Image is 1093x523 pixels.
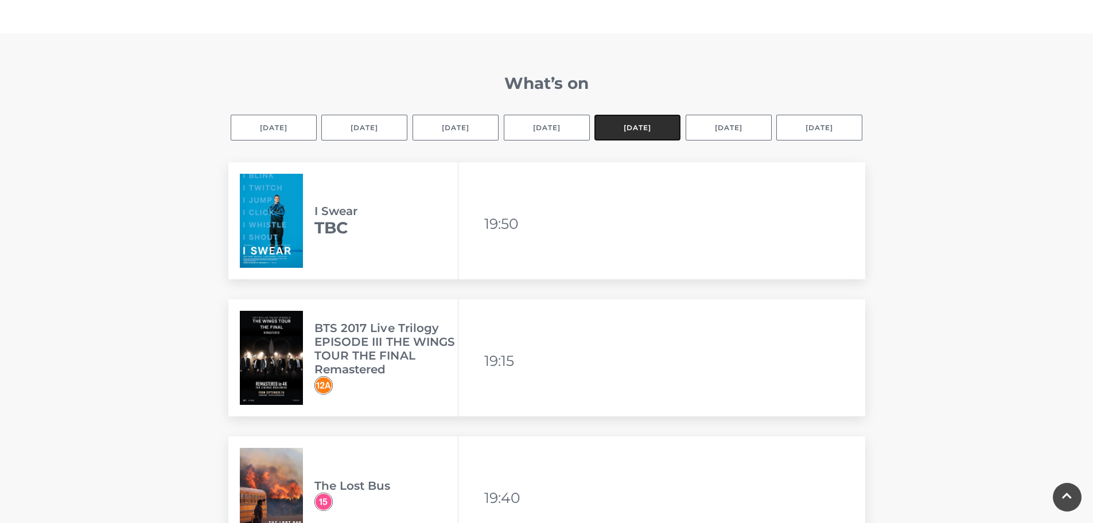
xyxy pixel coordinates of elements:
button: [DATE] [231,115,317,140]
button: [DATE] [504,115,590,140]
li: 19:40 [484,484,524,512]
button: [DATE] [776,115,862,140]
li: 19:50 [484,210,524,237]
h3: The Lost Bus [314,479,458,493]
h3: BTS 2017 Live Trilogy EPISODE III THE WINGS TOUR THE FINAL Remastered [314,321,458,376]
h2: What’s on [228,73,865,93]
button: [DATE] [594,115,680,140]
button: [DATE] [413,115,499,140]
button: [DATE] [686,115,772,140]
h3: I Swear [314,204,458,218]
li: 19:15 [484,347,524,374]
h2: TBC [314,218,458,237]
button: [DATE] [321,115,407,140]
